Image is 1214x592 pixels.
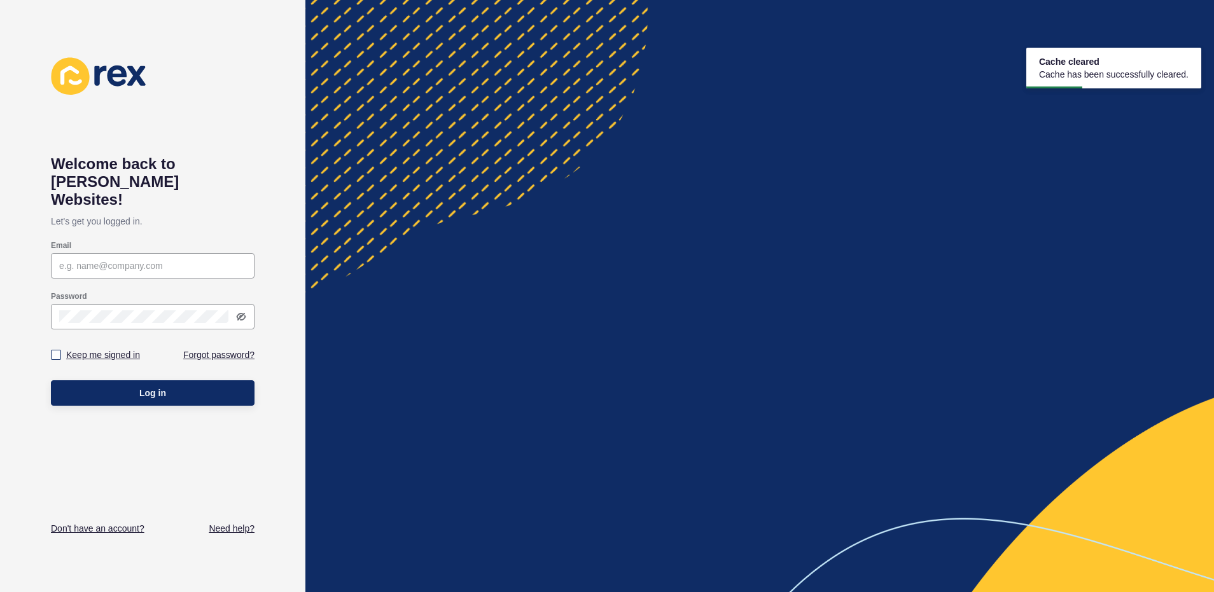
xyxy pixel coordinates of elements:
label: Email [51,240,71,251]
button: Log in [51,380,255,406]
a: Don't have an account? [51,522,144,535]
span: Cache has been successfully cleared. [1039,68,1189,81]
span: Log in [139,387,166,399]
span: Cache cleared [1039,55,1189,68]
input: e.g. name@company.com [59,259,246,272]
h1: Welcome back to [PERSON_NAME] Websites! [51,155,255,209]
a: Forgot password? [183,348,255,361]
label: Keep me signed in [66,348,140,361]
p: Let's get you logged in. [51,209,255,234]
a: Need help? [209,522,255,535]
label: Password [51,291,87,301]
